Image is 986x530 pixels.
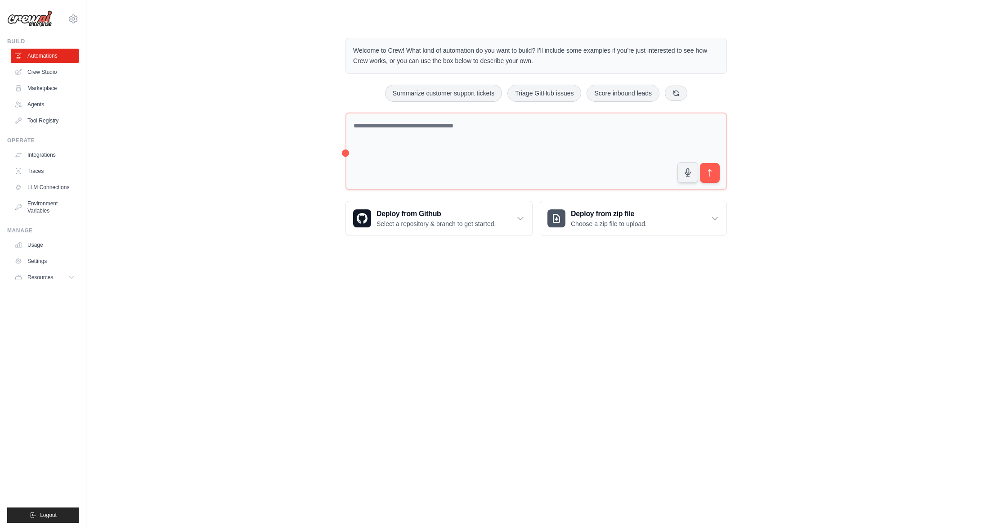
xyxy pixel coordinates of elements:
[11,97,79,112] a: Agents
[11,148,79,162] a: Integrations
[40,512,57,519] span: Logout
[7,10,52,27] img: Logo
[27,274,53,281] span: Resources
[353,45,719,66] p: Welcome to Crew! What kind of automation do you want to build? I'll include some examples if you'...
[11,113,79,128] a: Tool Registry
[7,137,79,144] div: Operate
[385,85,502,102] button: Summarize customer support tickets
[376,208,496,219] h3: Deploy from Github
[11,270,79,285] button: Resources
[7,38,79,45] div: Build
[571,219,647,228] p: Choose a zip file to upload.
[11,196,79,218] a: Environment Variables
[11,65,79,79] a: Crew Studio
[587,85,659,102] button: Score inbound leads
[11,164,79,178] a: Traces
[7,227,79,234] div: Manage
[376,219,496,228] p: Select a repository & branch to get started.
[571,208,647,219] h3: Deploy from zip file
[11,49,79,63] a: Automations
[11,254,79,268] a: Settings
[11,81,79,95] a: Marketplace
[11,238,79,252] a: Usage
[7,507,79,523] button: Logout
[11,180,79,195] a: LLM Connections
[507,85,581,102] button: Triage GitHub issues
